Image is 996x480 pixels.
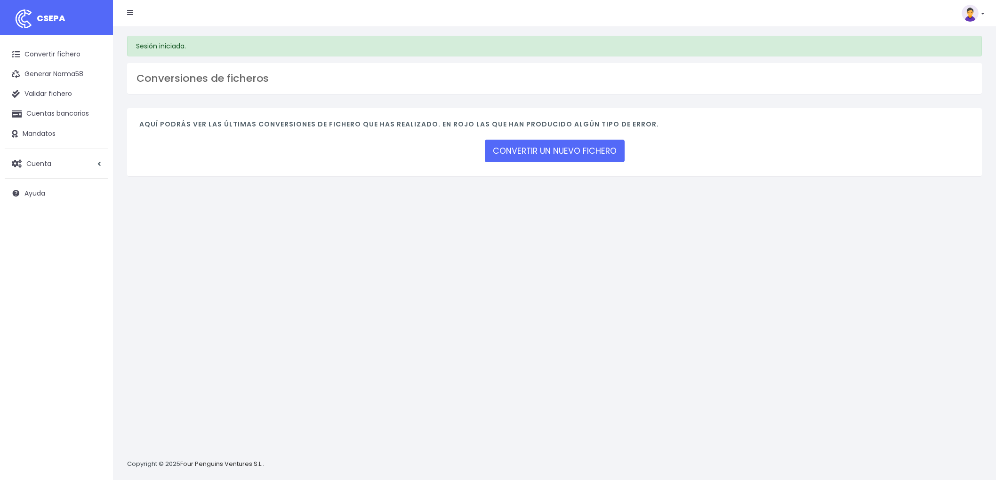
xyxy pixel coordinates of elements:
a: Ayuda [5,183,108,203]
p: Copyright © 2025 . [127,459,264,469]
a: Cuentas bancarias [5,104,108,124]
a: Generar Norma58 [5,64,108,84]
div: Sesión iniciada. [127,36,982,56]
span: CSEPA [37,12,65,24]
a: Cuenta [5,154,108,173]
a: Convertir fichero [5,45,108,64]
span: Cuenta [26,158,51,168]
span: Ayuda [24,189,45,198]
h4: Aquí podrás ver las últimas conversiones de fichero que has realizado. En rojo las que han produc... [139,120,970,133]
img: logo [12,7,35,31]
img: profile [962,5,979,22]
h3: Conversiones de ficheros [137,72,972,85]
a: Four Penguins Ventures S.L. [180,459,263,468]
a: Validar fichero [5,84,108,104]
a: Mandatos [5,124,108,144]
a: CONVERTIR UN NUEVO FICHERO [485,140,625,162]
